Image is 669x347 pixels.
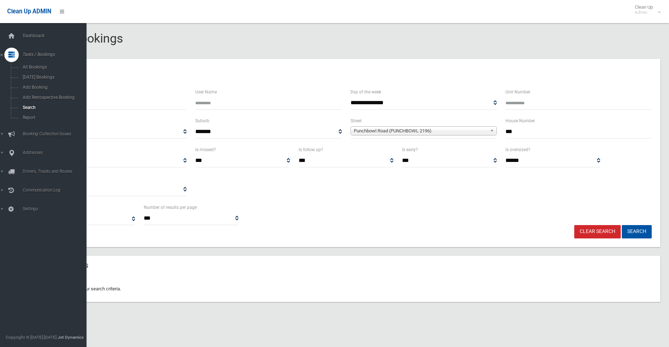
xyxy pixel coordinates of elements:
[21,52,92,57] span: Tasks / Bookings
[195,146,216,154] label: Is missed?
[144,203,197,211] label: Number of results per page
[402,146,418,154] label: Is early?
[351,117,362,125] label: Street
[58,335,84,340] strong: Jet Dynamics
[21,115,86,120] span: Report
[21,169,92,174] span: Drivers, Trucks and Routes
[6,335,57,340] span: Copyright © [DATE]-[DATE]
[32,276,660,302] div: No bookings match your search criteria.
[21,75,86,80] span: [DATE] Bookings
[21,150,92,155] span: Addresses
[195,117,209,125] label: Suburb
[354,127,487,135] span: Punchbowl Road (PUNCHBOWL 2196)
[635,10,653,15] small: Admin
[21,33,92,38] span: Dashboard
[21,206,92,211] span: Settings
[622,225,652,238] button: Search
[505,117,535,125] label: House Number
[21,85,86,90] span: Add Booking
[505,146,530,154] label: Is oversized?
[21,188,92,193] span: Communication Log
[21,105,86,110] span: Search
[7,8,51,15] span: Clean Up ADMIN
[299,146,323,154] label: Is follow up?
[631,4,660,15] span: Clean Up
[21,131,92,136] span: Booking Collection Issues
[505,88,530,96] label: Unit Number
[195,88,217,96] label: User Name
[21,65,86,70] span: All Bookings
[21,95,86,100] span: Add Retrospective Booking
[574,225,621,238] a: Clear Search
[351,88,381,96] label: Day of the week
